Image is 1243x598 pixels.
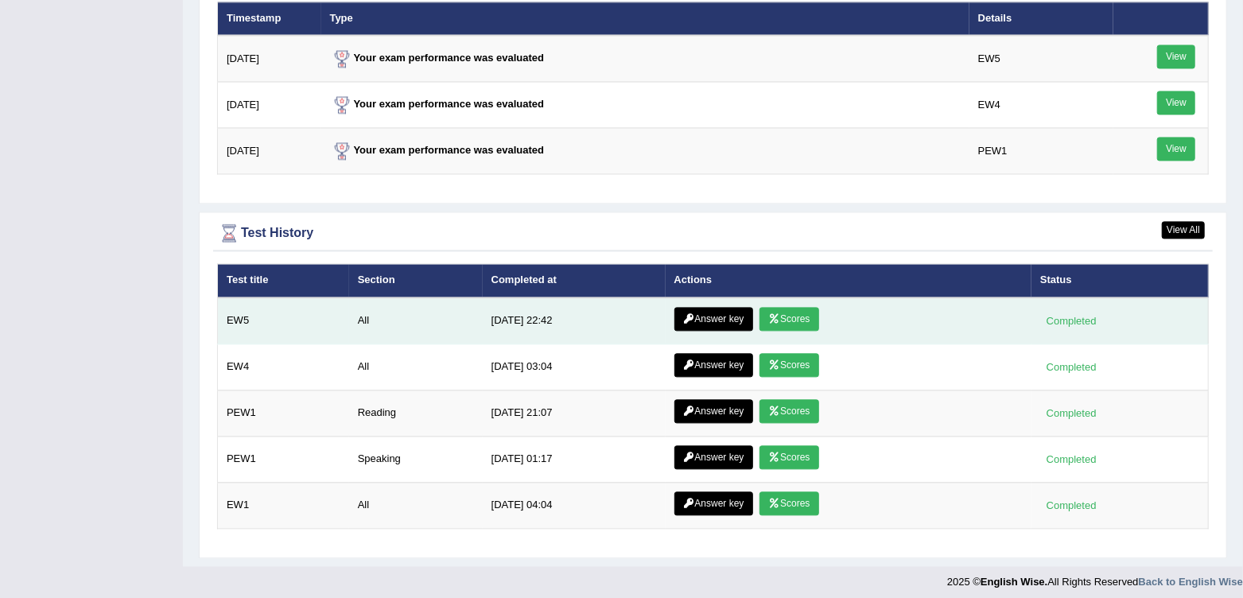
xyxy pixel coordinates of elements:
a: Answer key [674,307,753,331]
td: EW5 [218,297,349,344]
a: Scores [759,491,818,515]
td: [DATE] 01:17 [483,436,666,482]
td: PEW1 [969,128,1113,174]
td: EW4 [969,82,1113,128]
a: Answer key [674,353,753,377]
a: View [1157,91,1195,115]
a: View All [1162,221,1205,239]
a: Answer key [674,491,753,515]
td: All [349,297,483,344]
td: Reading [349,390,483,436]
td: [DATE] 21:07 [483,390,666,436]
td: PEW1 [218,436,349,482]
strong: Your exam performance was evaluated [330,52,545,64]
div: Completed [1040,497,1102,514]
th: Status [1031,264,1208,297]
td: EW4 [218,344,349,390]
th: Completed at [483,264,666,297]
div: Completed [1040,359,1102,375]
td: [DATE] 03:04 [483,344,666,390]
strong: Your exam performance was evaluated [330,144,545,156]
td: PEW1 [218,390,349,436]
th: Section [349,264,483,297]
th: Test title [218,264,349,297]
a: Scores [759,353,818,377]
td: EW5 [969,35,1113,82]
td: [DATE] [218,128,321,174]
td: [DATE] 22:42 [483,297,666,344]
td: Speaking [349,436,483,482]
td: EW1 [218,482,349,528]
a: Back to English Wise [1139,576,1243,588]
a: Scores [759,399,818,423]
a: Answer key [674,445,753,469]
a: Answer key [674,399,753,423]
td: [DATE] [218,35,321,82]
div: Completed [1040,313,1102,329]
a: View [1157,45,1195,68]
th: Type [321,2,969,35]
a: View [1157,137,1195,161]
strong: English Wise. [981,576,1047,588]
strong: Your exam performance was evaluated [330,98,545,110]
td: All [349,482,483,528]
td: All [349,344,483,390]
th: Actions [666,264,1031,297]
td: [DATE] [218,82,321,128]
th: Details [969,2,1113,35]
div: Completed [1040,405,1102,421]
a: Scores [759,445,818,469]
div: Completed [1040,451,1102,468]
td: [DATE] 04:04 [483,482,666,528]
th: Timestamp [218,2,321,35]
a: Scores [759,307,818,331]
div: 2025 © All Rights Reserved [947,566,1243,589]
div: Test History [217,221,1209,245]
